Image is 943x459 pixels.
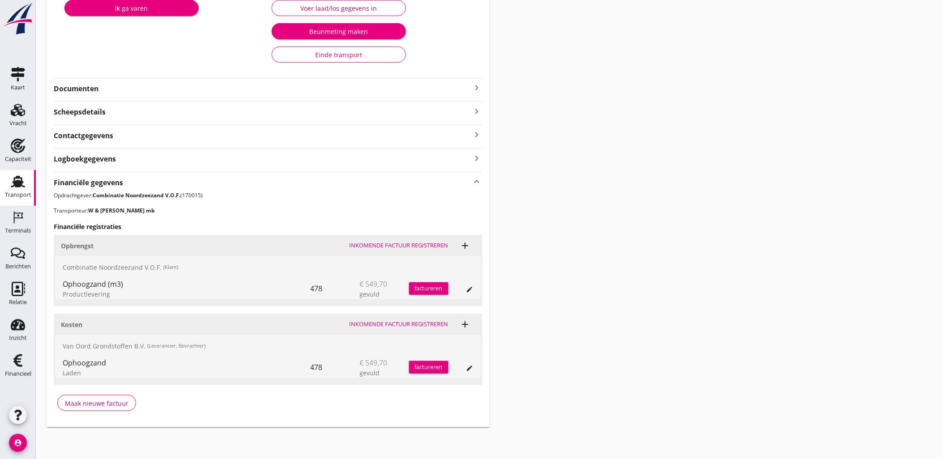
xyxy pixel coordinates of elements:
[5,156,31,162] div: Capaciteit
[5,371,31,377] div: Financieel
[61,242,94,250] strong: Opbrengst
[9,434,27,452] i: account_circle
[54,154,116,164] strong: Logboekgegevens
[472,105,482,117] i: keyboard_arrow_right
[5,263,31,269] div: Berichten
[472,176,482,188] i: keyboard_arrow_up
[5,192,31,198] div: Transport
[346,318,452,331] button: Inkomende factuur registreren
[88,207,155,214] strong: W & [PERSON_NAME] mb
[466,286,474,293] i: edit
[466,365,474,372] i: edit
[147,342,205,350] small: (Leverancier, Bevrachter)
[460,240,471,251] i: add
[72,4,192,13] div: Ik ga varen
[9,335,27,341] div: Inzicht
[360,357,388,368] span: € 549,70
[93,191,180,199] strong: Combinatie Noordzeezand V.O.F.
[54,107,106,117] strong: Scheepsdetails
[409,284,448,293] div: factureren
[360,289,409,299] div: gevuld
[360,368,409,378] div: gevuld
[63,289,311,299] div: Productlevering
[54,191,482,200] p: Opdrachtgever: (170015)
[311,357,360,378] div: 478
[409,282,448,295] button: factureren
[54,84,472,94] strong: Documenten
[11,85,25,90] div: Kaart
[272,23,406,39] button: Beunmeting maken
[9,299,27,305] div: Relatie
[279,27,399,36] div: Beunmeting maken
[9,120,27,126] div: Vracht
[272,47,406,63] button: Einde transport
[409,361,448,374] button: factureren
[65,399,128,408] div: Maak nieuwe factuur
[279,50,398,59] div: Einde transport
[63,279,311,289] div: Ophoogzand (m3)
[54,131,113,141] strong: Contactgegevens
[472,129,482,141] i: keyboard_arrow_right
[460,319,471,330] i: add
[311,278,360,299] div: 478
[360,279,388,289] span: € 549,70
[163,263,178,271] small: (Klant)
[55,335,481,357] div: Van Oord Grondstoffen B.V.
[54,222,482,231] h3: Financiële registraties
[472,82,482,93] i: keyboard_arrow_right
[55,256,481,278] div: Combinatie Noordzeezand V.O.F.
[350,241,448,250] div: Inkomende factuur registreren
[409,363,448,372] div: factureren
[63,357,311,368] div: Ophoogzand
[346,239,452,252] button: Inkomende factuur registreren
[54,207,482,215] p: Transporteur:
[2,2,34,35] img: logo-small.a267ee39.svg
[61,320,82,329] strong: Kosten
[5,228,31,234] div: Terminals
[472,152,482,164] i: keyboard_arrow_right
[54,178,123,188] strong: Financiële gegevens
[350,320,448,329] div: Inkomende factuur registreren
[279,4,398,13] div: Voer laad/los gegevens in
[57,395,136,411] button: Maak nieuwe factuur
[63,368,311,378] div: Laden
